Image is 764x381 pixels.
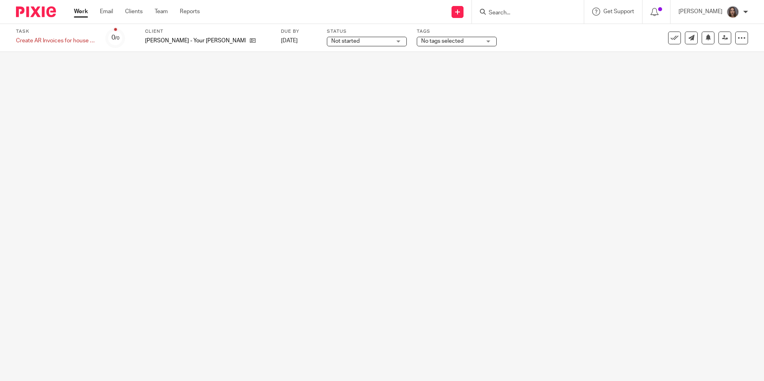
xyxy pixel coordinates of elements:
[145,37,246,45] p: [PERSON_NAME] - Your [PERSON_NAME] LLC
[685,32,698,44] a: Send new email to Papa Johns - Your Papa Johns LLC
[250,38,256,44] i: Open client page
[421,38,464,44] span: No tags selected
[417,28,497,35] label: Tags
[16,6,56,17] img: Pixie
[74,8,88,16] a: Work
[145,37,246,45] span: Papa Johns - Your Papa Johns LLC
[16,28,96,35] label: Task
[16,37,96,45] div: Create AR Invoices for house accounts
[125,8,143,16] a: Clients
[111,33,119,42] div: 0
[488,10,560,17] input: Search
[678,8,722,16] p: [PERSON_NAME]
[281,28,317,35] label: Due by
[603,9,634,14] span: Get Support
[726,6,739,18] img: 20240425_114559.jpg
[100,8,113,16] a: Email
[115,36,119,40] small: /0
[702,32,714,44] button: Snooze task
[668,32,681,44] a: Mark task as done
[331,38,360,44] span: Not started
[281,38,298,44] span: [DATE]
[327,28,407,35] label: Status
[180,8,200,16] a: Reports
[145,28,271,35] label: Client
[718,32,731,44] a: Reassign task
[155,8,168,16] a: Team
